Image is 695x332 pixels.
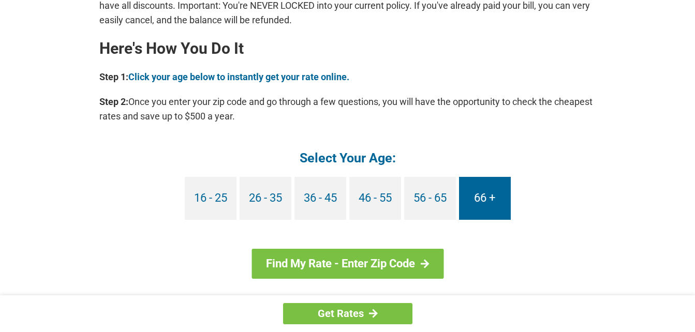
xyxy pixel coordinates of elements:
a: Find My Rate - Enter Zip Code [252,249,443,279]
a: 66 + [459,177,511,220]
a: Click your age below to instantly get your rate online. [128,71,349,82]
a: 56 - 65 [404,177,456,220]
b: Step 2: [99,96,128,107]
b: Step 1: [99,71,128,82]
a: 46 - 55 [349,177,401,220]
a: Get Rates [283,303,412,324]
p: Once you enter your zip code and go through a few questions, you will have the opportunity to che... [99,95,596,124]
a: 26 - 35 [240,177,291,220]
a: 16 - 25 [185,177,236,220]
h4: Select Your Age: [99,149,596,167]
a: 36 - 45 [294,177,346,220]
h2: Here's How You Do It [99,40,596,57]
